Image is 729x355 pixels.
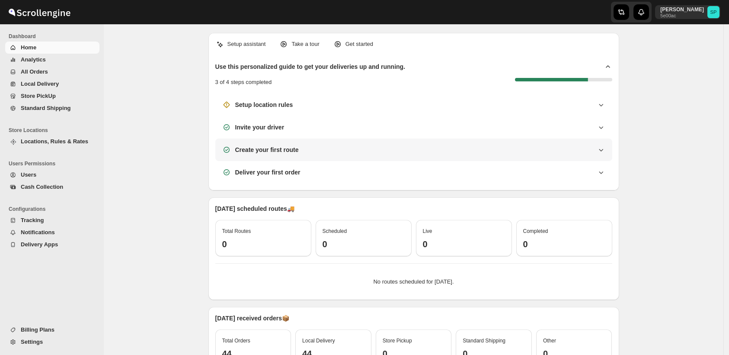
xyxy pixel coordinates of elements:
[707,6,719,18] span: Sulakshana Pundle
[423,228,432,234] span: Live
[21,184,63,190] span: Cash Collection
[222,338,250,344] span: Total Orders
[21,68,48,75] span: All Orders
[21,171,36,178] span: Users
[21,93,56,99] span: Store PickUp
[323,228,347,234] span: Scheduled
[21,138,88,145] span: Locations, Rules & Rates
[345,40,373,48] p: Get started
[222,278,605,286] p: No routes scheduled for [DATE].
[21,217,44,223] span: Tracking
[5,136,99,148] button: Locations, Rules & Rates
[9,206,99,213] span: Configurations
[710,10,717,15] text: SP
[227,40,266,48] p: Setup assistant
[383,338,412,344] span: Store Pickup
[5,324,99,336] button: Billing Plans
[235,100,293,109] h3: Setup location rules
[5,181,99,193] button: Cash Collection
[215,314,612,323] p: [DATE] received orders 📦
[655,5,720,19] button: User menu
[5,54,99,66] button: Analytics
[423,239,505,249] h3: 0
[323,239,405,249] h3: 0
[543,338,556,344] span: Other
[463,338,505,344] span: Standard Shipping
[222,228,251,234] span: Total Routes
[215,204,612,213] p: [DATE] scheduled routes 🚚
[21,56,46,63] span: Analytics
[5,239,99,251] button: Delivery Apps
[5,226,99,239] button: Notifications
[5,66,99,78] button: All Orders
[660,13,704,18] p: 5e00ac
[660,6,704,13] p: [PERSON_NAME]
[215,78,272,87] p: 3 of 4 steps completed
[215,62,406,71] h2: Use this personalized guide to get your deliveries up and running.
[523,239,605,249] h3: 0
[5,42,99,54] button: Home
[21,339,43,345] span: Settings
[21,241,58,248] span: Delivery Apps
[5,169,99,181] button: Users
[9,127,99,134] span: Store Locations
[291,40,319,48] p: Take a tour
[235,168,301,177] h3: Deliver your first order
[21,81,59,87] span: Local Delivery
[235,123,285,132] h3: Invite your driver
[7,1,72,23] img: ScrollEngine
[9,160,99,167] span: Users Permissions
[222,239,304,249] h3: 0
[21,44,36,51] span: Home
[21,229,55,236] span: Notifications
[21,326,54,333] span: Billing Plans
[302,338,335,344] span: Local Delivery
[9,33,99,40] span: Dashboard
[523,228,548,234] span: Completed
[5,214,99,226] button: Tracking
[235,145,299,154] h3: Create your first route
[21,105,71,111] span: Standard Shipping
[5,336,99,348] button: Settings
